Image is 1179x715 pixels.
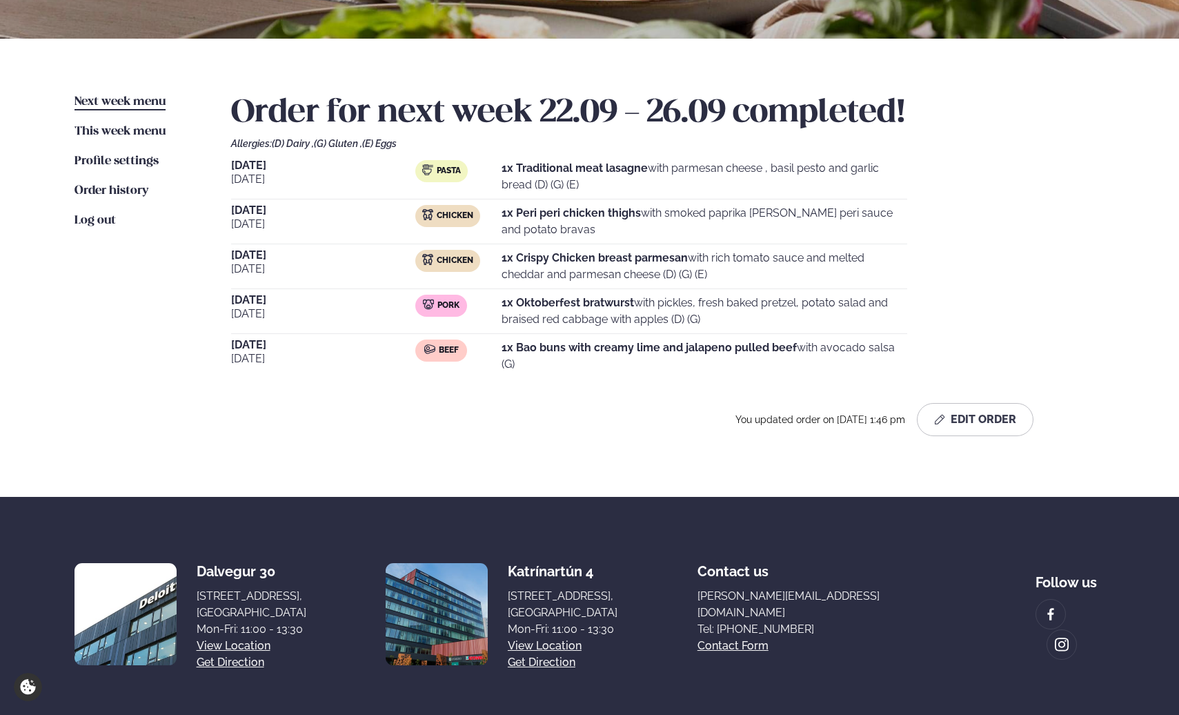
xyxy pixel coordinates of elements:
strong: 1x Oktoberfest bratwurst [502,296,634,309]
span: [DATE] [231,171,415,188]
span: (D) Dairy , [272,138,314,149]
div: Allergies: [231,138,1104,149]
a: This week menu [75,124,166,140]
div: Follow us [1036,563,1104,591]
a: Next week menu [75,94,166,110]
p: with parmesan cheese , basil pesto and garlic bread (D) (G) (E) [502,160,907,193]
p: with avocado salsa (G) [502,340,907,373]
span: Chicken [437,210,473,222]
div: Mon-Fri: 11:00 - 13:30 [197,621,306,638]
span: Contact us [697,552,769,580]
a: Profile settings [75,153,159,170]
div: [STREET_ADDRESS], [GEOGRAPHIC_DATA] [197,588,306,621]
span: You updated order on [DATE] 1:46 pm [735,414,911,425]
span: [DATE] [231,351,415,367]
span: Next week menu [75,96,166,108]
img: chicken.svg [422,209,433,220]
div: Mon-Fri: 11:00 - 13:30 [508,621,617,638]
p: with smoked paprika [PERSON_NAME] peri sauce and potato bravas [502,205,907,238]
a: Contact form [697,638,769,654]
span: [DATE] [231,306,415,322]
a: Tel: [PHONE_NUMBER] [697,621,956,638]
img: image alt [1054,637,1069,653]
span: Chicken [437,255,473,266]
a: image alt [1036,600,1065,629]
a: Get direction [508,654,575,671]
img: image alt [1043,607,1058,623]
span: Log out [75,215,116,226]
strong: 1x Peri peri chicken thighs [502,206,641,219]
img: pork.svg [423,299,434,310]
img: chicken.svg [422,254,433,265]
div: Katrínartún 4 [508,563,617,580]
a: View location [197,638,270,654]
img: image alt [75,563,177,665]
a: [PERSON_NAME][EMAIL_ADDRESS][DOMAIN_NAME] [697,588,956,621]
a: Cookie settings [14,673,42,701]
strong: 1x Traditional meat lasagne [502,161,648,175]
h2: Order for next week 22.09 - 26.09 completed! [231,94,1104,133]
a: Order history [75,183,148,199]
span: Pork [437,300,459,311]
a: Log out [75,213,116,229]
span: (E) Eggs [362,138,397,149]
button: Edit Order [917,403,1033,436]
span: [DATE] [231,295,415,306]
p: with rich tomato sauce and melted cheddar and parmesan cheese (D) (G) (E) [502,250,907,283]
span: Profile settings [75,155,159,167]
span: This week menu [75,126,166,137]
strong: 1x Crispy Chicken breast parmesan [502,251,688,264]
div: Dalvegur 30 [197,563,306,580]
img: image alt [386,563,488,665]
strong: 1x Bao buns with creamy lime and jalapeno pulled beef [502,341,797,354]
span: [DATE] [231,250,415,261]
span: Order history [75,185,148,197]
span: [DATE] [231,261,415,277]
span: (G) Gluten , [314,138,362,149]
img: beef.svg [424,344,435,355]
a: image alt [1047,630,1076,659]
p: with pickles, fresh baked pretzel, potato salad and braised red cabbage with apples (D) (G) [502,295,907,328]
span: [DATE] [231,216,415,233]
span: [DATE] [231,205,415,216]
span: Pasta [437,166,461,177]
a: View location [508,638,582,654]
span: [DATE] [231,160,415,171]
img: pasta.svg [422,164,433,175]
span: Beef [439,345,459,356]
span: [DATE] [231,340,415,351]
a: Get direction [197,654,264,671]
div: [STREET_ADDRESS], [GEOGRAPHIC_DATA] [508,588,617,621]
